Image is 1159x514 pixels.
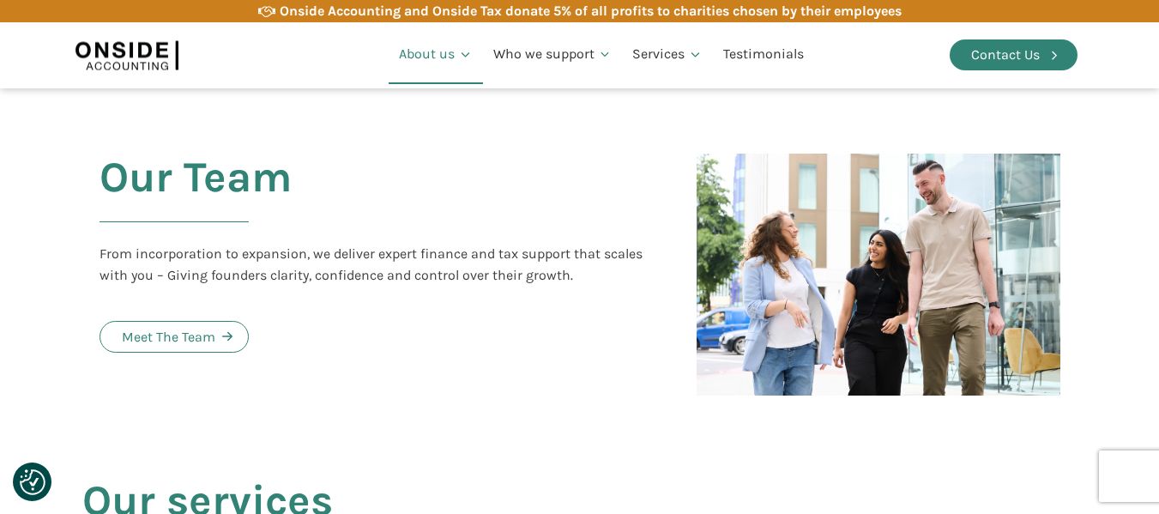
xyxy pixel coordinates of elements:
[622,26,713,84] a: Services
[713,26,814,84] a: Testimonials
[950,39,1078,70] a: Contact Us
[483,26,623,84] a: Who we support
[100,243,662,287] div: From incorporation to expansion, we deliver expert finance and tax support that scales with you –...
[100,154,292,243] h2: Our Team
[122,326,215,348] div: Meet The Team
[389,26,483,84] a: About us
[100,321,249,354] a: Meet The Team
[75,35,178,75] img: Onside Accounting
[20,469,45,495] button: Consent Preferences
[971,44,1040,66] div: Contact Us
[20,469,45,495] img: Revisit consent button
